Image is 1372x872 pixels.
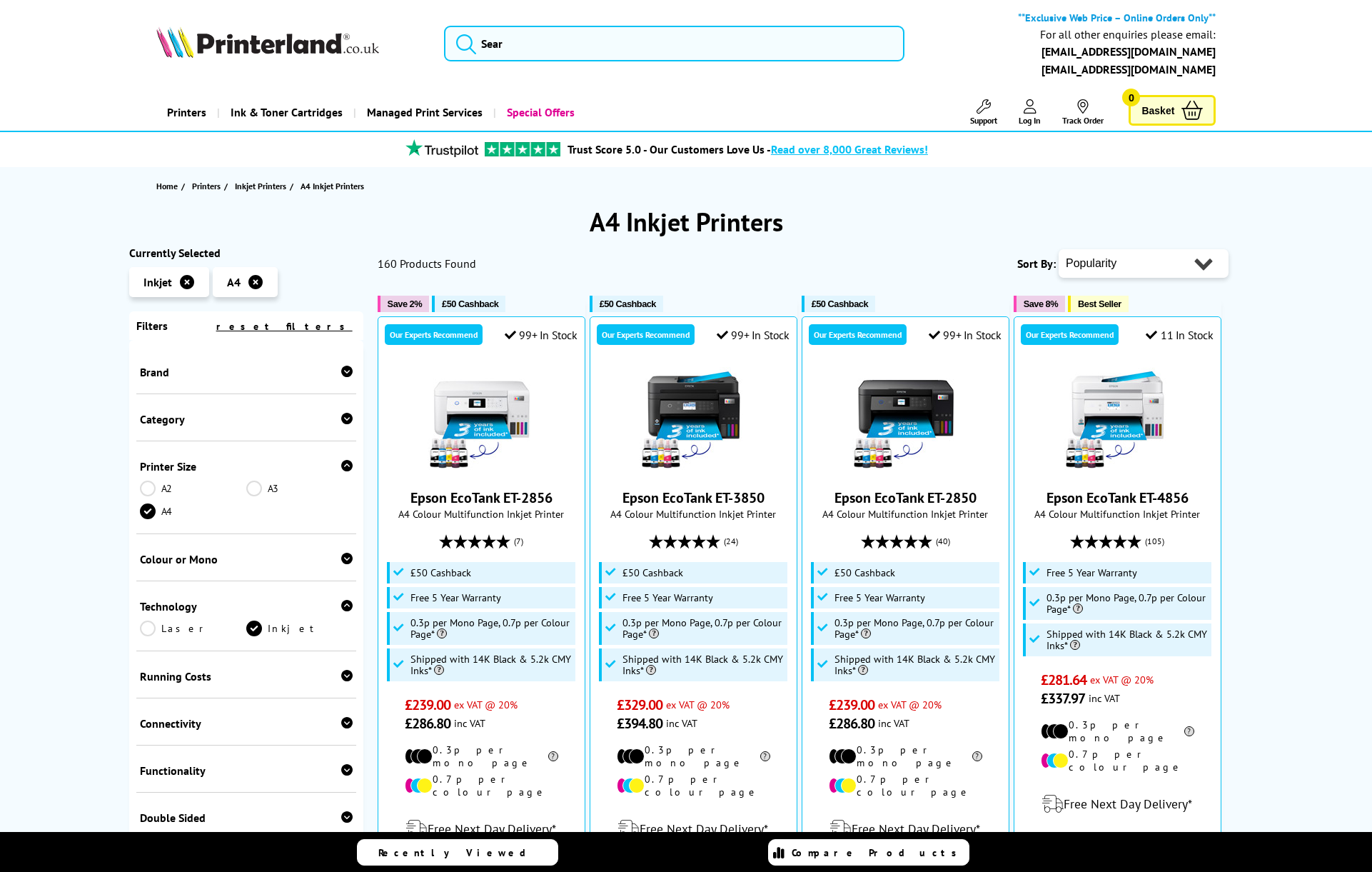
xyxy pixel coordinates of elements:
[617,696,663,714] span: £329.00
[493,94,585,131] a: Special Offers
[192,179,221,194] span: Printers
[666,698,730,711] span: ex VAT @ 20%
[385,507,577,521] span: A4 Colour Multifunction Inkjet Printer
[1064,463,1171,477] a: Epson EcoTank ET-4856
[829,696,875,714] span: £239.00
[622,653,784,676] span: Shipped with 14K Black & 5.2k CMY Inks*
[428,463,535,477] a: Epson EcoTank ET-2856
[454,716,485,730] span: inc VAT
[1089,691,1120,705] span: inc VAT
[812,299,868,309] span: £50 Cashback
[410,653,572,676] span: Shipped with 14K Black & 5.2k CMY Inks*
[357,839,558,866] a: Recently Viewed
[622,567,683,578] span: £50 Cashback
[140,365,353,379] div: Brand
[1046,592,1208,615] span: 0.3p per Mono Page, 0.7p per Colour Page*
[768,839,969,866] a: Compare Products
[834,592,925,603] span: Free 5 Year Warranty
[1022,784,1214,824] div: modal_delivery
[246,621,353,636] a: Inkjet
[597,324,695,345] div: Our Experts Recommend
[834,567,895,578] span: £50 Cashback
[1090,673,1154,686] span: ex VAT @ 20%
[378,846,540,859] span: Recently Viewed
[829,773,982,798] li: 0.7p per colour page
[1064,367,1171,474] img: Epson EcoTank ET-4856
[156,26,426,61] a: Printerland Logo
[852,463,959,477] a: Epson EcoTank ET-2850
[1146,328,1213,342] div: 11 In Stock
[1141,101,1174,120] span: Basket
[834,617,996,640] span: 0.3p per Mono Page, 0.7p per Colour Page*
[140,503,246,519] a: A4
[1068,296,1129,312] button: Best Seller
[399,139,485,157] img: trustpilot rating
[829,714,875,733] span: £286.80
[140,412,353,426] div: Category
[410,592,501,603] span: Free 5 Year Warranty
[1041,44,1216,59] a: [EMAIL_ADDRESS][DOMAIN_NAME]
[136,319,168,333] span: Filters
[410,488,553,507] a: Epson EcoTank ET-2856
[227,275,241,289] span: A4
[724,528,738,555] span: (24)
[353,94,493,131] a: Managed Print Services
[156,26,379,58] img: Printerland Logo
[1041,748,1194,773] li: 0.7p per colour page
[410,567,471,578] span: £50 Cashback
[140,552,353,566] div: Colour or Mono
[597,809,790,849] div: modal_delivery
[809,507,1002,521] span: A4 Colour Multifunction Inkjet Printer
[156,179,181,194] a: Home
[140,716,353,731] div: Connectivity
[852,367,959,474] img: Epson EcoTank ET-2850
[809,809,1002,849] div: modal_delivery
[1041,689,1086,708] span: £337.97
[829,743,982,769] li: 0.3p per mono page
[792,846,964,859] span: Compare Products
[140,459,353,473] div: Printer Size
[129,205,1243,239] h1: A4 Inkjet Printers
[385,324,483,345] div: Our Experts Recommend
[428,367,535,474] img: Epson EcoTank ET-2856
[1041,62,1216,76] a: [EMAIL_ADDRESS][DOMAIN_NAME]
[216,320,353,333] a: reset filters
[809,324,907,345] div: Our Experts Recommend
[666,716,697,730] span: inc VAT
[235,179,290,194] a: Inkjet Printers
[1021,324,1119,345] div: Our Experts Recommend
[405,743,558,769] li: 0.3p per mono page
[590,296,663,312] button: £50 Cashback
[970,115,997,126] span: Support
[970,99,997,126] a: Support
[231,94,343,131] span: Ink & Toner Cartridges
[617,714,663,733] span: £394.80
[410,617,572,640] span: 0.3p per Mono Page, 0.7p per Colour Page*
[622,592,713,603] span: Free 5 Year Warranty
[834,653,996,676] span: Shipped with 14K Black & 5.2k CMY Inks*
[156,94,217,131] a: Printers
[444,26,904,61] input: Sear
[140,481,246,496] a: A2
[454,698,518,711] span: ex VAT @ 20%
[143,275,172,289] span: Inkjet
[1017,256,1056,271] span: Sort By:
[597,507,790,521] span: A4 Colour Multifunction Inkjet Printer
[1046,628,1208,651] span: Shipped with 14K Black & 5.2k CMY Inks*
[246,481,353,496] a: A3
[1145,528,1164,555] span: (105)
[129,246,363,260] div: Currently Selected
[405,714,451,733] span: £286.80
[617,773,770,798] li: 0.7p per colour page
[1062,99,1104,126] a: Track Order
[1014,296,1065,312] button: Save 8%
[802,296,875,312] button: £50 Cashback
[617,743,770,769] li: 0.3p per mono page
[140,599,353,613] div: Technology
[1024,299,1058,309] span: Save 8%
[1041,671,1087,689] span: £281.64
[600,299,656,309] span: £50 Cashback
[878,698,942,711] span: ex VAT @ 20%
[1122,89,1140,106] span: 0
